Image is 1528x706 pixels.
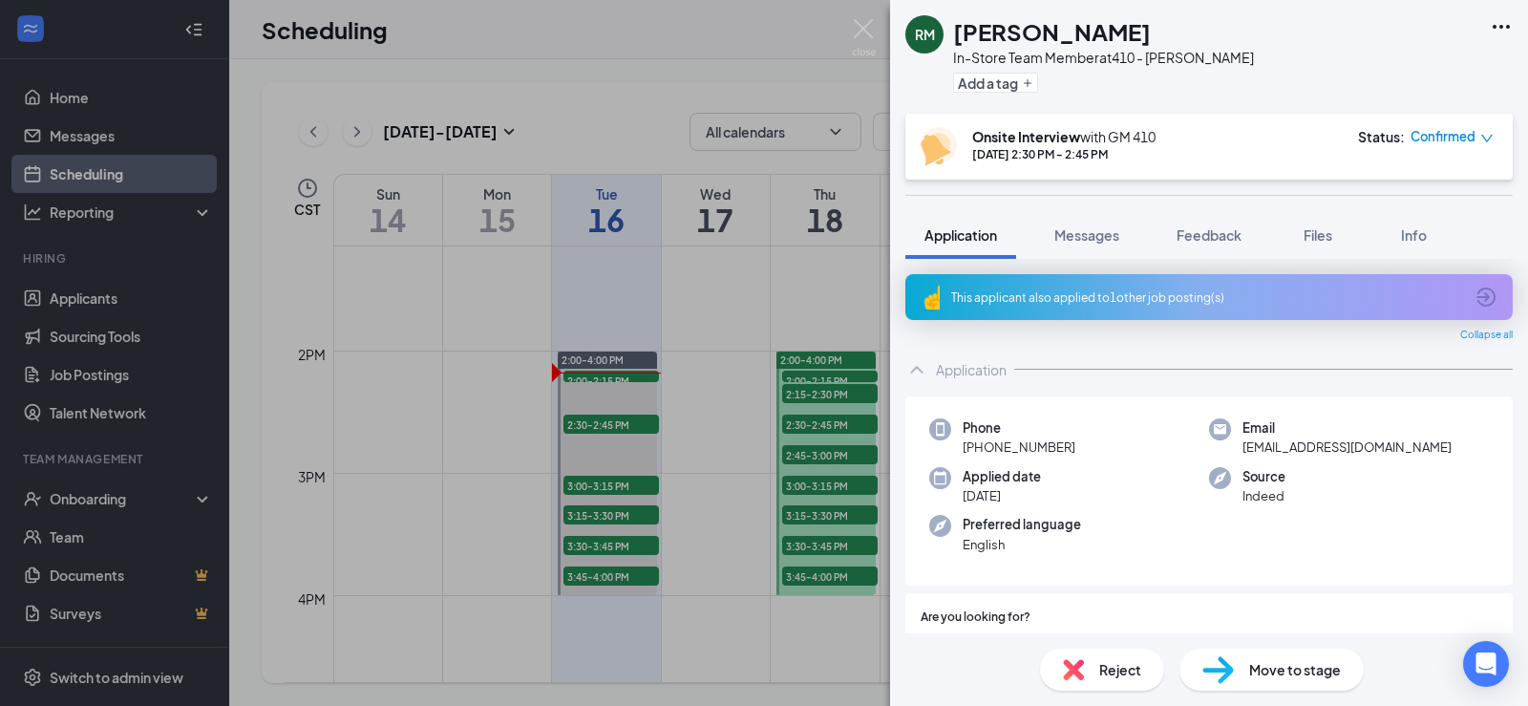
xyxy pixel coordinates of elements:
[1304,226,1332,244] span: Files
[972,146,1156,162] div: [DATE] 2:30 PM - 2:45 PM
[972,127,1156,146] div: with GM 410
[921,609,1030,627] span: Are you looking for?
[1475,286,1497,309] svg: ArrowCircle
[924,226,997,244] span: Application
[963,515,1081,534] span: Preferred language
[953,73,1038,93] button: PlusAdd a tag
[972,128,1080,145] b: Onsite Interview
[963,486,1041,505] span: [DATE]
[1242,467,1285,486] span: Source
[1242,486,1285,505] span: Indeed
[936,360,1007,379] div: Application
[963,418,1075,438] span: Phone
[1249,659,1341,680] span: Move to stage
[1480,132,1494,145] span: down
[915,25,935,44] div: RM
[1411,127,1475,146] span: Confirmed
[1099,659,1141,680] span: Reject
[1358,127,1405,146] div: Status :
[1490,15,1513,38] svg: Ellipses
[1242,418,1452,438] span: Email
[1022,77,1033,89] svg: Plus
[1460,328,1513,343] span: Collapse all
[963,535,1081,554] span: English
[951,289,1463,306] div: This applicant also applied to 1 other job posting(s)
[1242,438,1452,457] span: [EMAIL_ADDRESS][DOMAIN_NAME]
[1463,641,1509,687] div: Open Intercom Messenger
[963,438,1075,457] span: [PHONE_NUMBER]
[963,467,1041,486] span: Applied date
[905,358,928,381] svg: ChevronUp
[1177,226,1241,244] span: Feedback
[1054,226,1119,244] span: Messages
[953,48,1254,67] div: In-Store Team Member at 410 - [PERSON_NAME]
[953,15,1151,48] h1: [PERSON_NAME]
[1401,226,1427,244] span: Info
